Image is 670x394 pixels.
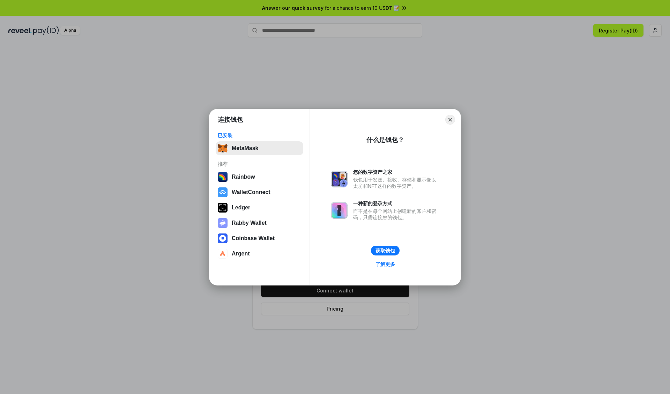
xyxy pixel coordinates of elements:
[218,161,301,167] div: 推荐
[353,200,440,207] div: 一种新的登录方式
[232,205,250,211] div: Ledger
[371,260,399,269] a: 了解更多
[371,246,400,255] button: 获取钱包
[232,189,270,195] div: WalletConnect
[218,218,228,228] img: svg+xml,%3Csvg%20xmlns%3D%22http%3A%2F%2Fwww.w3.org%2F2000%2Fsvg%22%20fill%3D%22none%22%20viewBox...
[218,187,228,197] img: svg+xml,%3Csvg%20width%3D%2228%22%20height%3D%2228%22%20viewBox%3D%220%200%2028%2028%22%20fill%3D...
[218,203,228,213] img: svg+xml,%3Csvg%20xmlns%3D%22http%3A%2F%2Fwww.w3.org%2F2000%2Fsvg%22%20width%3D%2228%22%20height%3...
[232,220,267,226] div: Rabby Wallet
[216,185,303,199] button: WalletConnect
[216,231,303,245] button: Coinbase Wallet
[216,247,303,261] button: Argent
[353,169,440,175] div: 您的数字资产之家
[218,249,228,259] img: svg+xml,%3Csvg%20width%3D%2228%22%20height%3D%2228%22%20viewBox%3D%220%200%2028%2028%22%20fill%3D...
[232,251,250,257] div: Argent
[232,235,275,241] div: Coinbase Wallet
[216,141,303,155] button: MetaMask
[331,202,348,219] img: svg+xml,%3Csvg%20xmlns%3D%22http%3A%2F%2Fwww.w3.org%2F2000%2Fsvg%22%20fill%3D%22none%22%20viewBox...
[375,261,395,267] div: 了解更多
[218,172,228,182] img: svg+xml,%3Csvg%20width%3D%22120%22%20height%3D%22120%22%20viewBox%3D%220%200%20120%20120%22%20fil...
[353,177,440,189] div: 钱包用于发送、接收、存储和显示像以太坊和NFT这样的数字资产。
[218,233,228,243] img: svg+xml,%3Csvg%20width%3D%2228%22%20height%3D%2228%22%20viewBox%3D%220%200%2028%2028%22%20fill%3D...
[218,132,301,139] div: 已安装
[218,143,228,153] img: svg+xml,%3Csvg%20fill%3D%22none%22%20height%3D%2233%22%20viewBox%3D%220%200%2035%2033%22%20width%...
[216,201,303,215] button: Ledger
[218,116,243,124] h1: 连接钱包
[232,174,255,180] div: Rainbow
[353,208,440,221] div: 而不是在每个网站上创建新的账户和密码，只需连接您的钱包。
[216,170,303,184] button: Rainbow
[445,115,455,125] button: Close
[216,216,303,230] button: Rabby Wallet
[375,247,395,254] div: 获取钱包
[331,171,348,187] img: svg+xml,%3Csvg%20xmlns%3D%22http%3A%2F%2Fwww.w3.org%2F2000%2Fsvg%22%20fill%3D%22none%22%20viewBox...
[232,145,258,151] div: MetaMask
[366,136,404,144] div: 什么是钱包？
